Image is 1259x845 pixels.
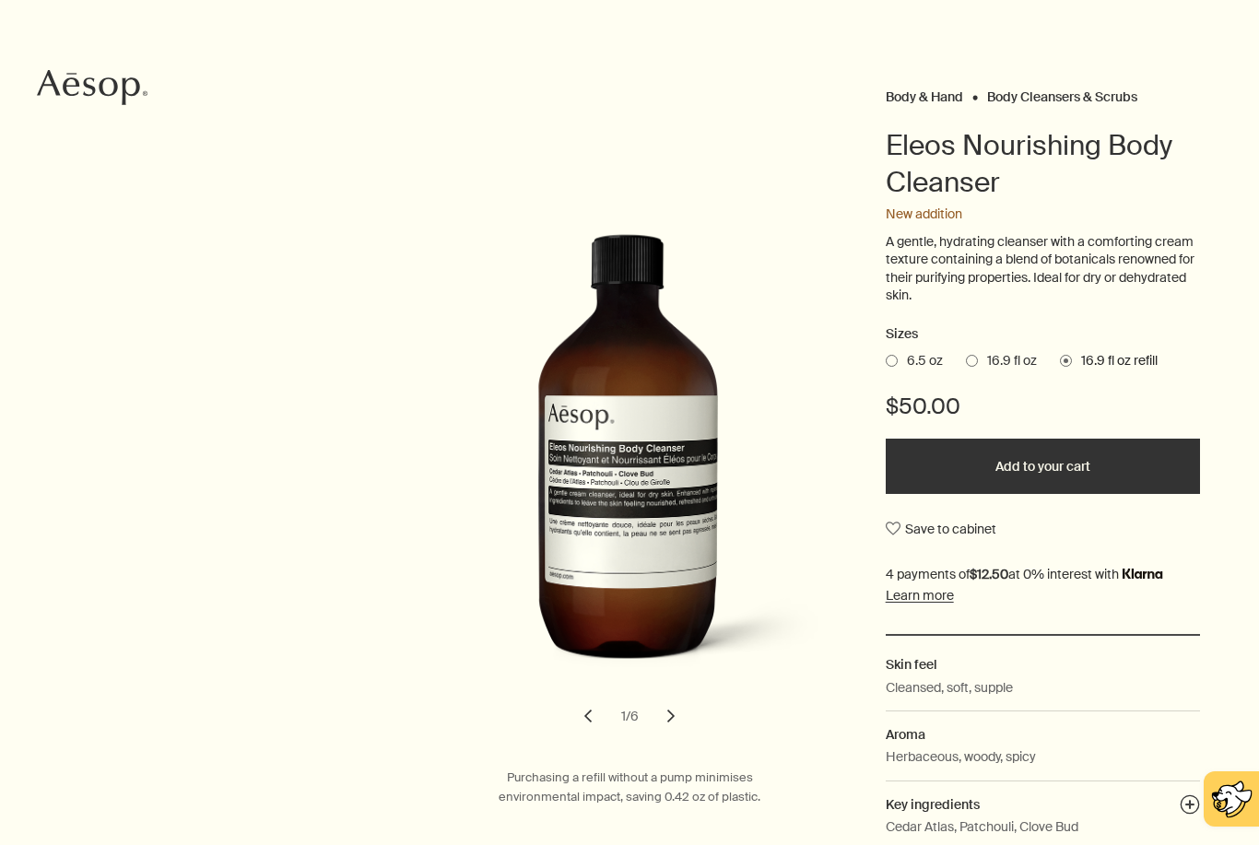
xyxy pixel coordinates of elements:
a: Aesop [32,65,152,115]
span: 16.9 fl oz refill [1072,352,1158,370]
p: Cedar Atlas, Patchouli, Clove Bud [886,816,1078,837]
h2: Aroma [886,724,1201,745]
span: $50.00 [886,392,960,421]
button: Add to your cart - $50.00 [886,439,1201,494]
a: Body Cleansers & Scrubs [987,88,1137,97]
div: Eleos Nourishing Body Cleanser [419,211,839,736]
img: Back of Eleos Nourishing Body Cleanser in a recycled plastic bottle with screw cap. [454,211,860,713]
span: Purchasing a refill without a pump minimises environmental impact, saving 0.42 oz of plastic. [499,769,760,804]
a: Body & Hand [886,88,963,97]
p: A gentle, hydrating cleanser with a comforting cream texture containing a blend of botanicals ren... [886,233,1201,305]
span: 6.5 oz [898,352,943,370]
p: Herbaceous, woody, spicy [886,746,1036,767]
h2: Skin feel [886,654,1201,675]
button: Key ingredients [1180,794,1200,820]
p: Cleansed, soft, supple [886,677,1013,698]
span: 16.9 fl oz [978,352,1037,370]
button: next slide [651,696,691,736]
span: Key ingredients [886,796,980,813]
h2: Sizes [886,323,1201,346]
h1: Eleos Nourishing Body Cleanser [886,127,1201,201]
svg: Aesop [37,69,147,106]
button: previous slide [568,696,608,736]
button: Save to cabinet [886,512,996,546]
